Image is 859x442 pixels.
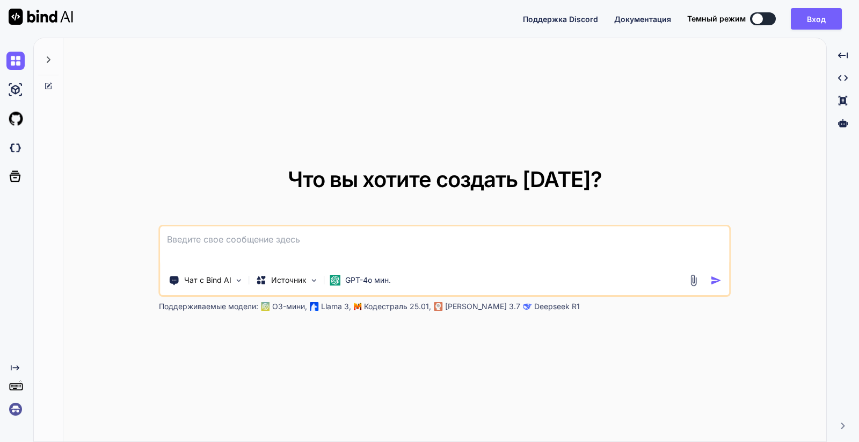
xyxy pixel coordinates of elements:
[184,275,231,286] p: Чат с Bind AI
[272,301,307,312] p: O3-мини,
[523,302,532,311] img: клод
[310,276,319,285] img: Выбирайте Модели
[6,52,25,70] img: Чат
[710,275,722,286] img: значок
[364,301,431,312] p: Кодестраль 25.01,
[235,276,244,285] img: Выбирайте Инструменты
[6,110,25,128] img: githubLight
[791,8,842,30] button: Вход
[354,303,362,310] img: Мистраль-AI
[534,301,580,312] p: Deepseek R1
[9,9,73,25] img: Привязать искусственный интеллект
[614,15,671,24] span: Документация
[6,400,25,418] img: подписывающий
[687,274,700,287] img: привязанность
[321,301,351,312] p: Llama 3,
[330,275,341,286] img: GPT-4o mini
[445,301,520,312] p: [PERSON_NAME] 3.7
[261,302,270,311] img: GPT-4
[6,139,25,157] img: darkCloudIdeIcon ( Темное облако )
[6,81,25,99] img: ai-студия
[310,302,319,311] img: Лама2
[614,13,671,25] button: Документация
[523,15,598,24] span: Поддержка Discord
[159,301,258,312] p: Поддерживаемые модели:
[687,13,746,24] span: Темный режим
[523,13,598,25] button: Поддержка Discord
[345,275,391,286] p: GPT-4o мин.
[288,166,602,193] span: Что вы хотите создать [DATE]?
[271,275,307,286] p: Источник
[434,302,443,311] img: клод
